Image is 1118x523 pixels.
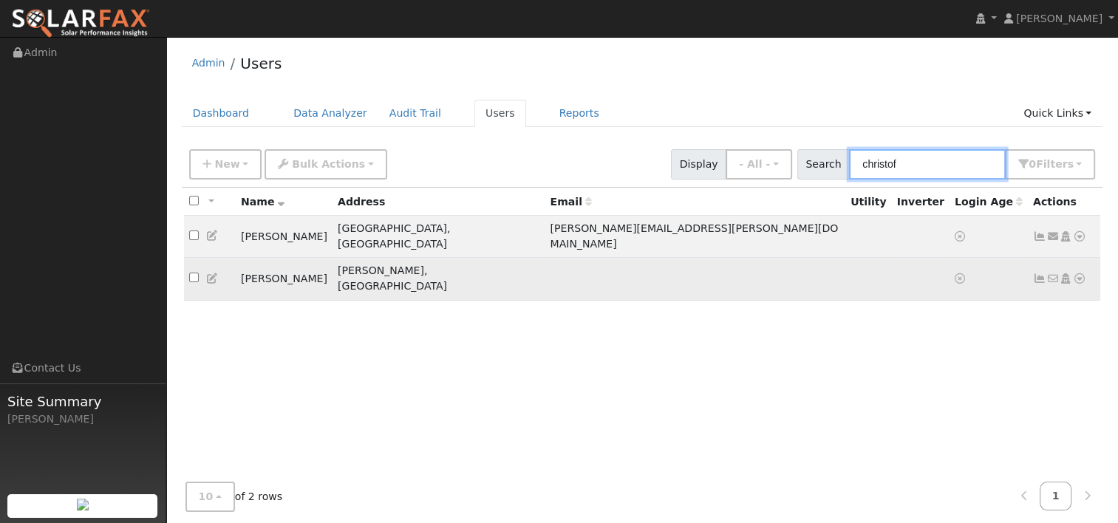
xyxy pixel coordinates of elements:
[474,100,526,127] a: Users
[7,411,158,427] div: [PERSON_NAME]
[185,482,235,512] button: 10
[11,8,150,39] img: SolarFax
[1016,13,1102,24] span: [PERSON_NAME]
[7,392,158,411] span: Site Summary
[548,100,610,127] a: Reports
[265,149,386,180] button: Bulk Actions
[1046,229,1060,245] a: michael.christoff@gmail.com
[206,273,219,284] a: Edit User
[849,149,1006,180] input: Search
[1046,273,1060,284] i: No email address
[236,258,333,300] td: [PERSON_NAME]
[1073,271,1086,287] a: Other actions
[77,499,89,510] img: retrieve
[671,149,726,180] span: Display
[189,149,262,180] button: New
[726,149,792,180] button: - All -
[206,230,219,242] a: Edit User
[1073,229,1086,245] a: Other actions
[1005,149,1095,180] button: 0Filters
[282,100,378,127] a: Data Analyzer
[378,100,452,127] a: Audit Trail
[897,194,944,210] div: Inverter
[1059,230,1072,242] a: Login As
[955,196,1023,208] span: Days since last login
[1033,230,1046,242] a: Not connected
[1033,273,1046,284] a: Not connected
[955,273,968,284] a: No login access
[797,149,850,180] span: Search
[851,194,887,210] div: Utility
[182,100,261,127] a: Dashboard
[1059,273,1072,284] a: Login As
[338,194,539,210] div: Address
[550,222,838,250] span: [PERSON_NAME][EMAIL_ADDRESS][PERSON_NAME][DOMAIN_NAME]
[333,216,545,258] td: [GEOGRAPHIC_DATA], [GEOGRAPHIC_DATA]
[236,216,333,258] td: [PERSON_NAME]
[292,158,365,170] span: Bulk Actions
[185,482,283,512] span: of 2 rows
[241,196,284,208] span: Name
[1033,194,1095,210] div: Actions
[550,196,591,208] span: Email
[1012,100,1102,127] a: Quick Links
[1040,482,1072,510] a: 1
[240,55,282,72] a: Users
[1036,158,1074,170] span: Filter
[199,490,214,502] span: 10
[214,158,239,170] span: New
[955,230,968,242] a: No login access
[333,258,545,300] td: [PERSON_NAME], [GEOGRAPHIC_DATA]
[1067,158,1073,170] span: s
[192,57,225,69] a: Admin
